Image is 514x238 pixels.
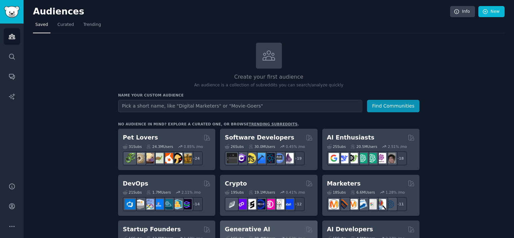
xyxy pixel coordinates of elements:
h2: AI Developers [327,225,373,234]
img: chatgpt_prompts_ [366,153,377,163]
div: 1.28 % /mo [385,190,405,195]
h2: DevOps [123,180,148,188]
img: Docker_DevOps [144,199,154,209]
div: 24.3M Users [146,144,173,149]
img: dogbreed [181,153,192,163]
div: 0.85 % /mo [184,144,203,149]
span: Trending [83,22,101,28]
img: PlatformEngineers [181,199,192,209]
img: turtle [153,153,163,163]
img: learnjavascript [246,153,256,163]
div: 18 Sub s [327,190,346,195]
img: iOSProgramming [255,153,265,163]
img: AskMarketing [347,199,358,209]
img: cockatiel [162,153,173,163]
h2: Create your first audience [118,73,419,81]
a: New [478,6,505,17]
img: DeepSeek [338,153,348,163]
div: 0.45 % /mo [286,144,305,149]
img: ethfinance [227,199,237,209]
div: 2.11 % /mo [182,190,201,195]
img: csharp [236,153,247,163]
div: 0.41 % /mo [286,190,305,195]
div: + 18 [393,151,407,165]
img: chatgpt_promptDesign [357,153,367,163]
img: software [227,153,237,163]
input: Pick a short name, like "Digital Marketers" or "Movie-Goers" [118,100,362,112]
img: ArtificalIntelligence [385,153,396,163]
div: 25 Sub s [327,144,346,149]
img: OpenAIDev [376,153,386,163]
div: 26 Sub s [225,144,244,149]
a: Info [450,6,475,17]
img: googleads [366,199,377,209]
span: Curated [58,22,74,28]
h2: Startup Founders [123,225,181,234]
button: Find Communities [367,100,419,112]
img: reactnative [264,153,275,163]
div: 6.6M Users [351,190,375,195]
img: GummySearch logo [4,6,20,18]
span: Saved [35,22,48,28]
h2: Crypto [225,180,247,188]
img: leopardgeckos [144,153,154,163]
a: Trending [81,19,103,33]
h2: Marketers [327,180,361,188]
div: + 24 [189,151,203,165]
div: + 19 [291,151,305,165]
div: 31 Sub s [123,144,142,149]
a: Curated [55,19,76,33]
img: AItoolsCatalog [347,153,358,163]
img: MarketingResearch [376,199,386,209]
img: web3 [255,199,265,209]
img: AskComputerScience [274,153,284,163]
img: OnlineMarketing [385,199,396,209]
div: 19 Sub s [225,190,244,195]
img: Emailmarketing [357,199,367,209]
img: defiblockchain [264,199,275,209]
div: 2.51 % /mo [388,144,407,149]
a: trending subreddits [249,122,297,126]
a: Saved [33,19,50,33]
img: DevOpsLinks [153,199,163,209]
img: herpetology [125,153,135,163]
div: + 11 [393,197,407,211]
div: 30.0M Users [249,144,275,149]
img: defi_ [283,199,294,209]
div: No audience in mind? Explore a curated one, or browse . [118,122,299,126]
div: 21 Sub s [123,190,142,195]
div: + 12 [291,197,305,211]
img: aws_cdk [172,199,182,209]
div: + 14 [189,197,203,211]
p: An audience is a collection of subreddits you can search/analyze quickly [118,82,419,88]
img: platformengineering [162,199,173,209]
div: 1.7M Users [146,190,171,195]
img: GoogleGeminiAI [329,153,339,163]
img: content_marketing [329,199,339,209]
img: CryptoNews [274,199,284,209]
img: ballpython [134,153,145,163]
img: bigseo [338,199,348,209]
h2: AI Enthusiasts [327,133,374,142]
div: 20.5M Users [351,144,377,149]
img: azuredevops [125,199,135,209]
div: 19.1M Users [249,190,275,195]
img: AWS_Certified_Experts [134,199,145,209]
img: PetAdvice [172,153,182,163]
h3: Name your custom audience [118,93,419,97]
img: 0xPolygon [236,199,247,209]
h2: Pet Lovers [123,133,158,142]
img: elixir [283,153,294,163]
h2: Software Developers [225,133,294,142]
img: ethstaker [246,199,256,209]
h2: Generative AI [225,225,270,234]
h2: Audiences [33,6,450,17]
